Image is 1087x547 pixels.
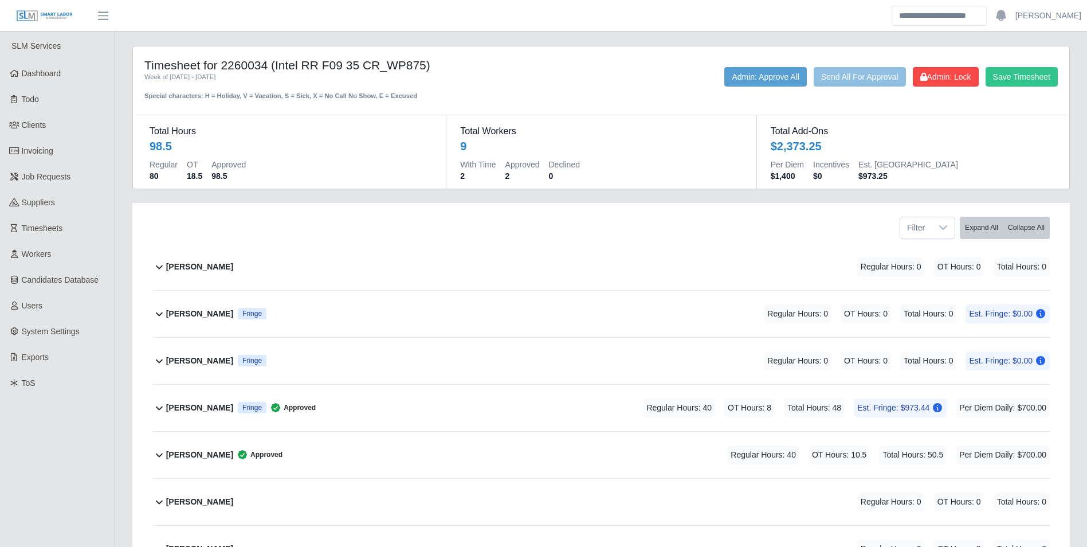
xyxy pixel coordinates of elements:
span: Total Hours: 0 [900,304,956,323]
span: Fringe [242,309,262,318]
span: Total Hours: 0 [994,493,1050,511]
dd: 80 [150,170,178,182]
span: Admin: Lock [920,72,971,81]
span: Regular Hours: 0 [857,493,925,511]
span: Fringe [242,403,262,412]
dd: $1,400 [771,170,804,182]
dt: Declined [549,159,580,170]
span: Clients [22,120,46,130]
span: OT Hours: 0 [934,257,984,276]
div: Prevailing Wage (Fringe Eligible) [238,355,266,366]
button: [PERSON_NAME] Fringe Regular Hours: 0 OT Hours: 0 Total Hours: 0 Est. Fringe: $0.00 [152,338,1050,384]
button: [PERSON_NAME] Approved Regular Hours: 40 OT Hours: 10.5 Total Hours: 50.5 Per Diem Daily: $700.00 [152,432,1050,478]
dd: 18.5 [187,170,202,182]
h4: Timesheet for 2260034 (Intel RR F09 35 CR_WP875) [144,58,515,72]
div: Prevailing Wage (Fringe Eligible) [238,402,266,413]
div: Week of [DATE] - [DATE] [144,72,515,82]
span: Todo [22,95,39,104]
span: Regular Hours: 40 [643,398,715,417]
dt: Per Diem [771,159,804,170]
span: Est. Fringe: $973.44 [854,398,947,417]
dt: With Time [460,159,496,170]
span: OT Hours: 0 [841,351,891,370]
div: 9 [460,138,466,154]
dt: Approved [211,159,246,170]
span: Users [22,301,43,310]
b: [PERSON_NAME] [166,355,233,367]
span: OT Hours: 10.5 [809,446,870,464]
button: Collapse All [1003,217,1050,239]
span: Total Hours: 48 [784,398,845,417]
input: Search [892,6,987,26]
span: ToS [22,378,36,388]
button: [PERSON_NAME] Fringe Approved Regular Hours: 40 OT Hours: 8 Total Hours: 48 Est. Fringe: $973.44 ... [152,385,1050,431]
dt: Regular [150,159,178,170]
span: Per Diem Daily: $700.00 [956,398,1050,417]
dt: Approved [505,159,540,170]
span: Dashboard [22,69,61,78]
dd: $0 [813,170,849,182]
span: Filter [900,217,932,239]
dt: OT [187,159,202,170]
span: Fringe [242,356,262,365]
span: Est. Fringe: $0.00 [966,351,1050,370]
span: Timesheets [22,224,63,233]
span: Total Hours: 0 [900,351,956,370]
span: Regular Hours: 0 [857,257,925,276]
dd: 2 [460,170,496,182]
span: Total Hours: 0 [994,257,1050,276]
span: Total Hours: 50.5 [879,446,947,464]
span: OT Hours: 0 [934,493,984,511]
b: [PERSON_NAME] [166,308,233,320]
span: Invoicing [22,146,53,155]
span: Regular Hours: 40 [727,446,799,464]
button: Admin: Approve All [724,67,807,87]
span: Est. Fringe: $0.00 [966,304,1050,323]
b: [PERSON_NAME] [166,402,233,414]
span: Exports [22,353,49,362]
span: SLM Services [11,41,61,50]
span: Approved [233,449,282,460]
span: Per Diem Daily: $700.00 [956,446,1050,464]
button: Admin: Lock [913,67,979,87]
span: Suppliers [22,198,55,207]
dd: 98.5 [211,170,246,182]
span: OT Hours: 8 [724,398,775,417]
span: System Settings [22,327,80,336]
div: $2,373.25 [771,138,822,154]
button: [PERSON_NAME] Regular Hours: 0 OT Hours: 0 Total Hours: 0 [152,479,1050,525]
button: Expand All [960,217,1003,239]
button: Save Timesheet [986,67,1058,87]
div: bulk actions [960,217,1050,239]
b: [PERSON_NAME] [166,449,233,461]
button: [PERSON_NAME] Regular Hours: 0 OT Hours: 0 Total Hours: 0 [152,244,1050,290]
span: Candidates Database [22,275,99,284]
dt: Incentives [813,159,849,170]
dt: Total Add-Ons [771,124,1053,138]
span: OT Hours: 0 [841,304,891,323]
button: [PERSON_NAME] Fringe Regular Hours: 0 OT Hours: 0 Total Hours: 0 Est. Fringe: $0.00 [152,291,1050,337]
div: Prevailing Wage (Fringe Eligible) [238,308,266,319]
dt: Total Workers [460,124,742,138]
span: Workers [22,249,52,259]
span: Regular Hours: 0 [764,304,831,323]
dd: $973.25 [858,170,958,182]
b: [PERSON_NAME] [166,496,233,508]
dt: Total Hours [150,124,432,138]
span: Approved [266,402,316,413]
dt: Est. [GEOGRAPHIC_DATA] [858,159,958,170]
b: [PERSON_NAME] [166,261,233,273]
span: Regular Hours: 0 [764,351,831,370]
dd: 0 [549,170,580,182]
button: Send All For Approval [814,67,906,87]
dd: 2 [505,170,540,182]
a: [PERSON_NAME] [1015,10,1081,22]
div: 98.5 [150,138,172,154]
img: SLM Logo [16,10,73,22]
div: Special characters: H = Holiday, V = Vacation, S = Sick, X = No Call No Show, E = Excused [144,82,515,101]
span: Job Requests [22,172,71,181]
